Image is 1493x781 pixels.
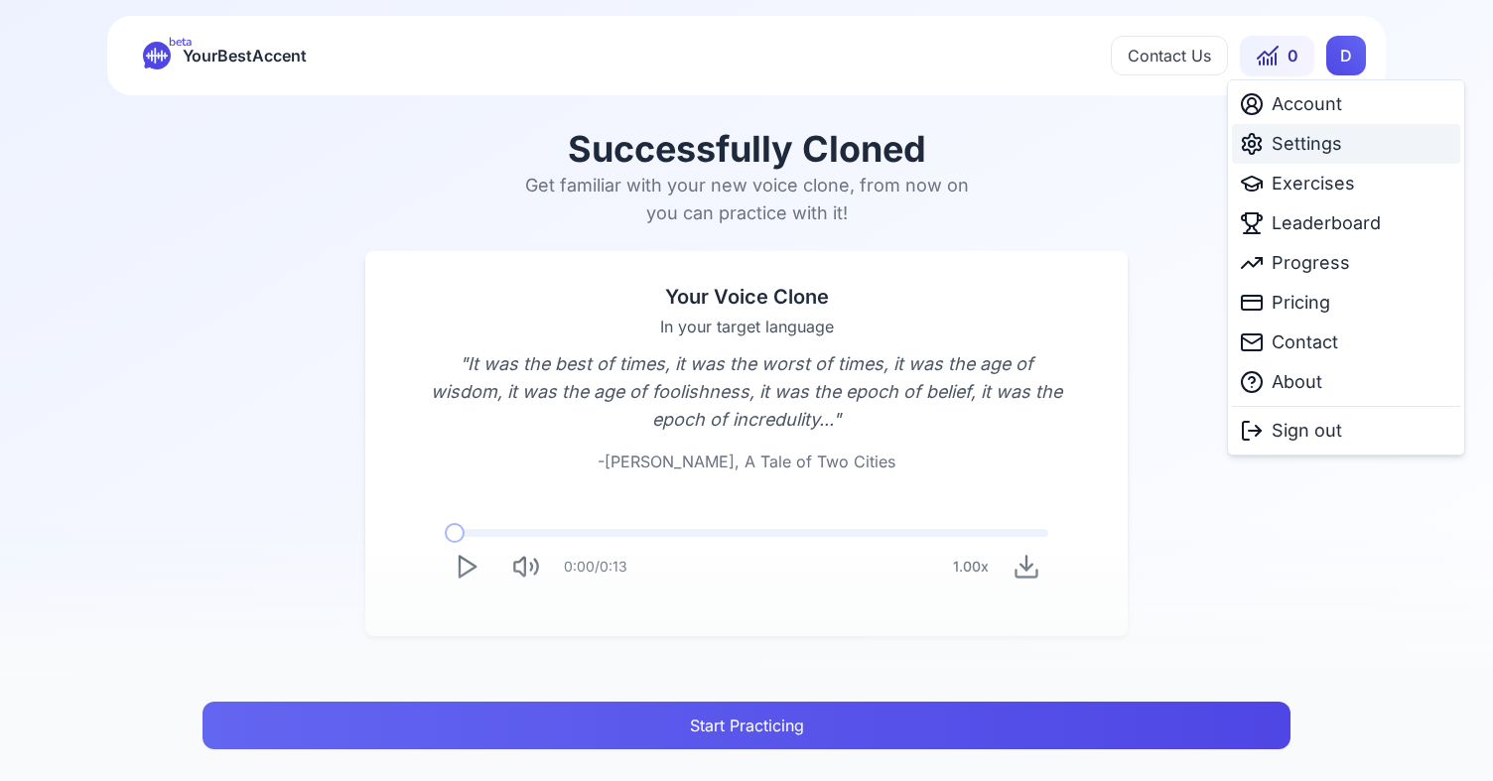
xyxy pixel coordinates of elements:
[1272,368,1322,396] span: About
[1272,209,1381,237] span: Leaderboard
[1272,170,1355,197] span: Exercises
[1272,90,1342,118] span: Account
[1272,130,1342,158] span: Settings
[1272,289,1330,317] span: Pricing
[1272,417,1342,445] span: Sign out
[1272,249,1350,277] span: Progress
[1272,328,1338,356] span: Contact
